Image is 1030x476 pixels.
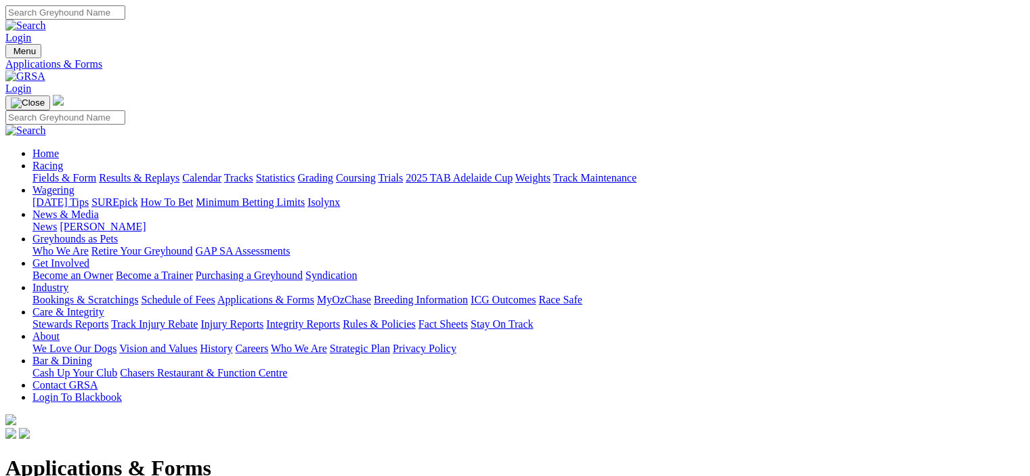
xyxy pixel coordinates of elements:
div: Industry [33,294,1025,306]
a: [PERSON_NAME] [60,221,146,232]
input: Search [5,5,125,20]
a: Who We Are [271,343,327,354]
div: Wagering [33,196,1025,209]
span: Menu [14,46,36,56]
a: How To Bet [141,196,194,208]
button: Toggle navigation [5,44,41,58]
a: Who We Are [33,245,89,257]
a: Careers [235,343,268,354]
a: Industry [33,282,68,293]
div: Get Involved [33,269,1025,282]
a: Privacy Policy [393,343,456,354]
a: Fact Sheets [419,318,468,330]
a: 2025 TAB Adelaide Cup [406,172,513,183]
a: Chasers Restaurant & Function Centre [120,367,287,378]
img: Close [11,98,45,108]
a: Retire Your Greyhound [91,245,193,257]
a: Vision and Values [119,343,197,354]
a: Become a Trainer [116,269,193,281]
a: Results & Replays [99,172,179,183]
a: News [33,221,57,232]
img: twitter.svg [19,428,30,439]
a: Purchasing a Greyhound [196,269,303,281]
a: We Love Our Dogs [33,343,116,354]
a: Statistics [256,172,295,183]
a: Login To Blackbook [33,391,122,403]
a: Breeding Information [374,294,468,305]
a: Applications & Forms [217,294,314,305]
a: Integrity Reports [266,318,340,330]
a: History [200,343,232,354]
img: Search [5,125,46,137]
a: News & Media [33,209,99,220]
button: Toggle navigation [5,95,50,110]
a: Grading [298,172,333,183]
div: About [33,343,1025,355]
a: Tracks [224,172,253,183]
a: Login [5,83,31,94]
a: Home [33,148,59,159]
a: Injury Reports [200,318,263,330]
a: SUREpick [91,196,137,208]
a: Bookings & Scratchings [33,294,138,305]
a: Wagering [33,184,74,196]
a: Fields & Form [33,172,96,183]
a: Care & Integrity [33,306,104,318]
a: Schedule of Fees [141,294,215,305]
a: Contact GRSA [33,379,98,391]
a: MyOzChase [317,294,371,305]
a: Minimum Betting Limits [196,196,305,208]
a: [DATE] Tips [33,196,89,208]
a: Stay On Track [471,318,533,330]
a: Rules & Policies [343,318,416,330]
a: Isolynx [307,196,340,208]
img: facebook.svg [5,428,16,439]
a: Weights [515,172,551,183]
a: Stewards Reports [33,318,108,330]
a: Racing [33,160,63,171]
input: Search [5,110,125,125]
a: Become an Owner [33,269,113,281]
a: Bar & Dining [33,355,92,366]
a: Track Injury Rebate [111,318,198,330]
a: About [33,330,60,342]
a: Get Involved [33,257,89,269]
img: Search [5,20,46,32]
a: Login [5,32,31,43]
div: Racing [33,172,1025,184]
a: GAP SA Assessments [196,245,291,257]
a: Greyhounds as Pets [33,233,118,244]
a: Strategic Plan [330,343,390,354]
a: Syndication [305,269,357,281]
div: Bar & Dining [33,367,1025,379]
div: Greyhounds as Pets [33,245,1025,257]
a: Calendar [182,172,221,183]
a: Trials [378,172,403,183]
a: ICG Outcomes [471,294,536,305]
a: Track Maintenance [553,172,637,183]
a: Race Safe [538,294,582,305]
div: News & Media [33,221,1025,233]
img: logo-grsa-white.png [53,95,64,106]
a: Applications & Forms [5,58,1025,70]
img: logo-grsa-white.png [5,414,16,425]
a: Coursing [336,172,376,183]
div: Care & Integrity [33,318,1025,330]
img: GRSA [5,70,45,83]
a: Cash Up Your Club [33,367,117,378]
